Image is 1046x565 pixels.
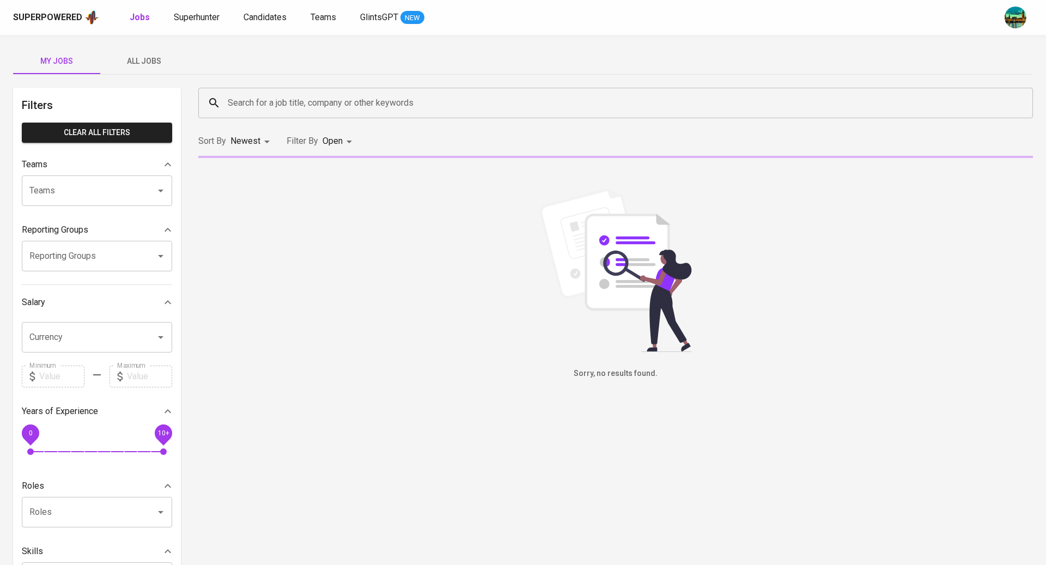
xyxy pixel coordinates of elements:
[22,96,172,114] h6: Filters
[22,479,44,493] p: Roles
[323,131,356,151] div: Open
[323,136,343,146] span: Open
[534,189,697,352] img: file_searching.svg
[400,13,424,23] span: NEW
[22,545,43,558] p: Skills
[84,9,99,26] img: app logo
[22,405,98,418] p: Years of Experience
[360,12,398,22] span: GlintsGPT
[130,11,152,25] a: Jobs
[153,183,168,198] button: Open
[198,368,1033,380] h6: Sorry, no results found.
[107,54,181,68] span: All Jobs
[31,126,163,139] span: Clear All filters
[360,11,424,25] a: GlintsGPT NEW
[311,12,336,22] span: Teams
[22,219,172,241] div: Reporting Groups
[130,12,150,22] b: Jobs
[174,12,220,22] span: Superhunter
[230,135,260,148] p: Newest
[20,54,94,68] span: My Jobs
[1005,7,1026,28] img: a5d44b89-0c59-4c54-99d0-a63b29d42bd3.jpg
[22,291,172,313] div: Salary
[22,123,172,143] button: Clear All filters
[311,11,338,25] a: Teams
[22,223,88,236] p: Reporting Groups
[28,429,32,436] span: 0
[198,135,226,148] p: Sort By
[22,475,172,497] div: Roles
[153,330,168,345] button: Open
[230,131,273,151] div: Newest
[153,248,168,264] button: Open
[22,158,47,171] p: Teams
[22,154,172,175] div: Teams
[127,366,172,387] input: Value
[22,400,172,422] div: Years of Experience
[13,11,82,24] div: Superpowered
[157,429,169,436] span: 10+
[22,540,172,562] div: Skills
[174,11,222,25] a: Superhunter
[153,505,168,520] button: Open
[13,9,99,26] a: Superpoweredapp logo
[287,135,318,148] p: Filter By
[39,366,84,387] input: Value
[244,12,287,22] span: Candidates
[22,296,45,309] p: Salary
[244,11,289,25] a: Candidates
